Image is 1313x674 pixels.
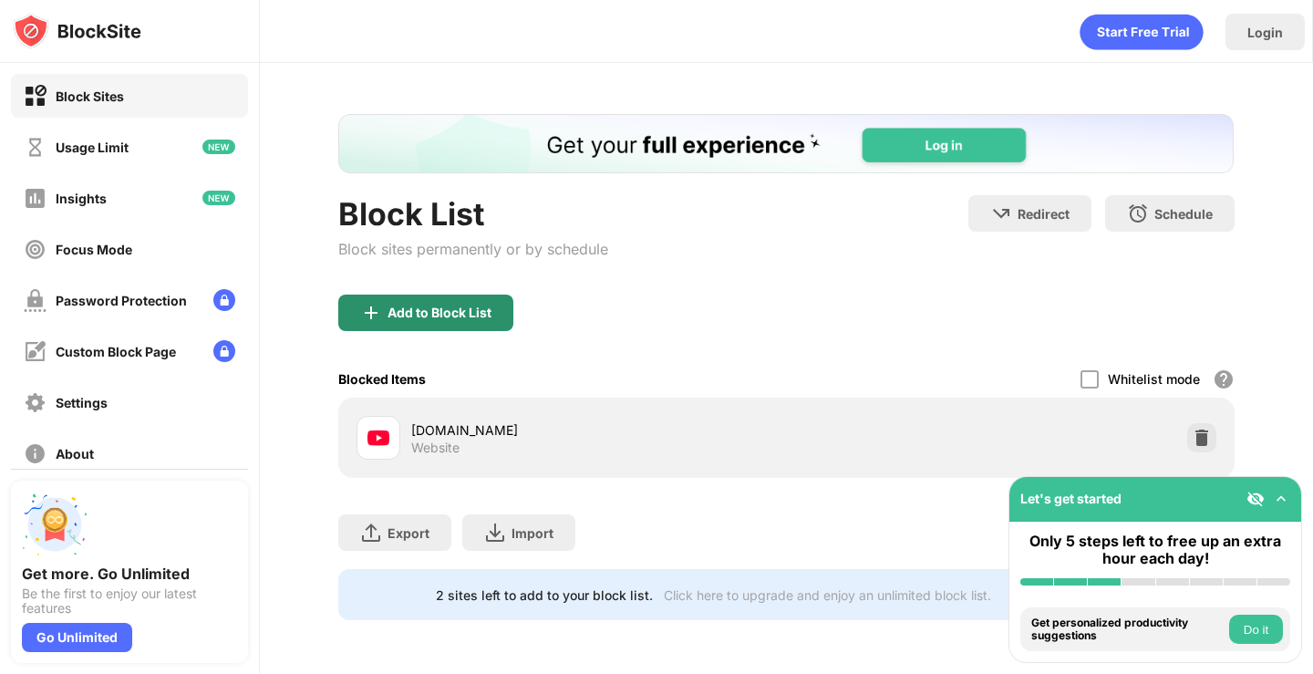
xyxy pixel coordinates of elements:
[367,427,389,449] img: favicons
[338,114,1234,173] iframe: Banner
[24,442,47,465] img: about-off.svg
[1154,206,1213,222] div: Schedule
[1031,617,1225,643] div: Get personalized productivity suggestions
[1247,25,1283,40] div: Login
[24,289,47,312] img: password-protection-off.svg
[1018,206,1070,222] div: Redirect
[56,88,124,104] div: Block Sites
[202,191,235,205] img: new-icon.svg
[24,136,47,159] img: time-usage-off.svg
[1272,490,1290,508] img: omni-setup-toggle.svg
[338,240,608,258] div: Block sites permanently or by schedule
[13,13,141,49] img: logo-blocksite.svg
[411,440,460,456] div: Website
[56,293,187,308] div: Password Protection
[1108,371,1200,387] div: Whitelist mode
[24,340,47,363] img: customize-block-page-off.svg
[56,395,108,410] div: Settings
[1246,490,1265,508] img: eye-not-visible.svg
[388,306,491,320] div: Add to Block List
[338,195,608,233] div: Block List
[436,587,653,603] div: 2 sites left to add to your block list.
[213,340,235,362] img: lock-menu.svg
[1080,14,1204,50] div: animation
[56,446,94,461] div: About
[24,391,47,414] img: settings-off.svg
[56,344,176,359] div: Custom Block Page
[411,420,786,440] div: [DOMAIN_NAME]
[24,187,47,210] img: insights-off.svg
[56,140,129,155] div: Usage Limit
[56,242,132,257] div: Focus Mode
[1020,533,1290,567] div: Only 5 steps left to free up an extra hour each day!
[338,371,426,387] div: Blocked Items
[202,140,235,154] img: new-icon.svg
[24,238,47,261] img: focus-off.svg
[22,492,88,557] img: push-unlimited.svg
[22,586,237,616] div: Be the first to enjoy our latest features
[1020,491,1122,506] div: Let's get started
[1229,615,1283,644] button: Do it
[512,525,553,541] div: Import
[388,525,429,541] div: Export
[213,289,235,311] img: lock-menu.svg
[56,191,107,206] div: Insights
[24,85,47,108] img: block-on.svg
[22,565,237,583] div: Get more. Go Unlimited
[664,587,991,603] div: Click here to upgrade and enjoy an unlimited block list.
[22,623,132,652] div: Go Unlimited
